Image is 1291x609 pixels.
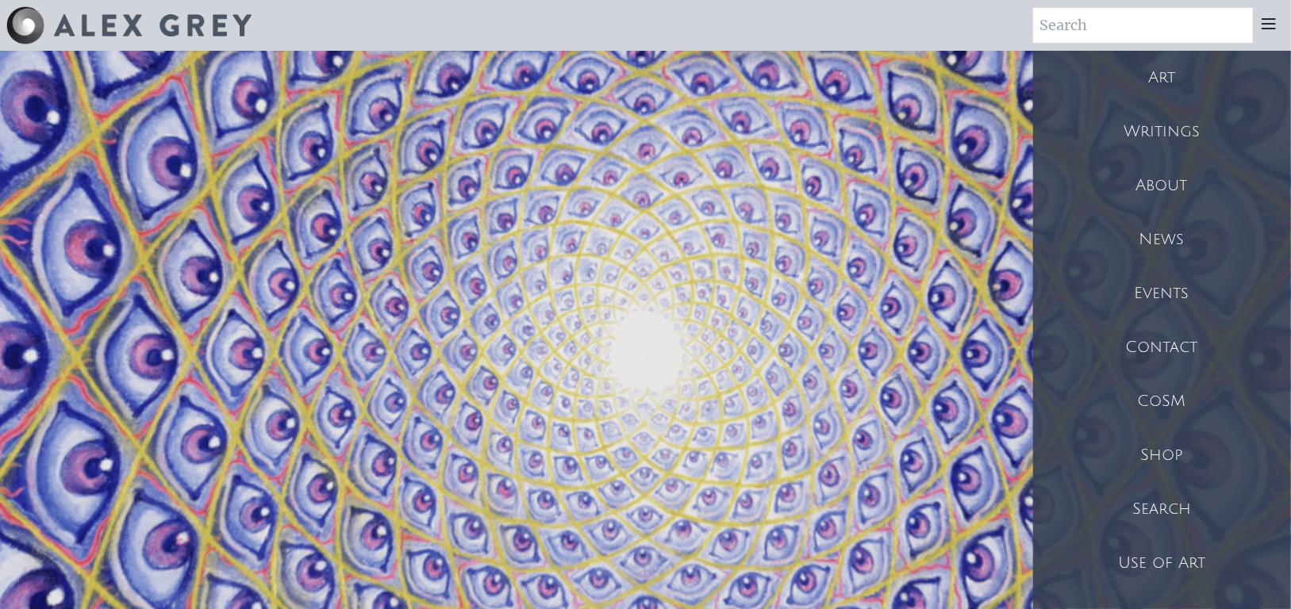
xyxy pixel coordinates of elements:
[1033,536,1291,590] a: Use of Art
[1033,482,1291,536] a: Search
[1033,105,1291,159] a: Writings
[1033,320,1291,374] a: Contact
[1033,266,1291,320] a: Events
[1033,159,1291,213] a: About
[1033,213,1291,266] a: News
[1033,428,1291,482] a: Shop
[1033,8,1253,43] input: Search
[1033,374,1291,428] a: CoSM
[1033,51,1291,105] a: Art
